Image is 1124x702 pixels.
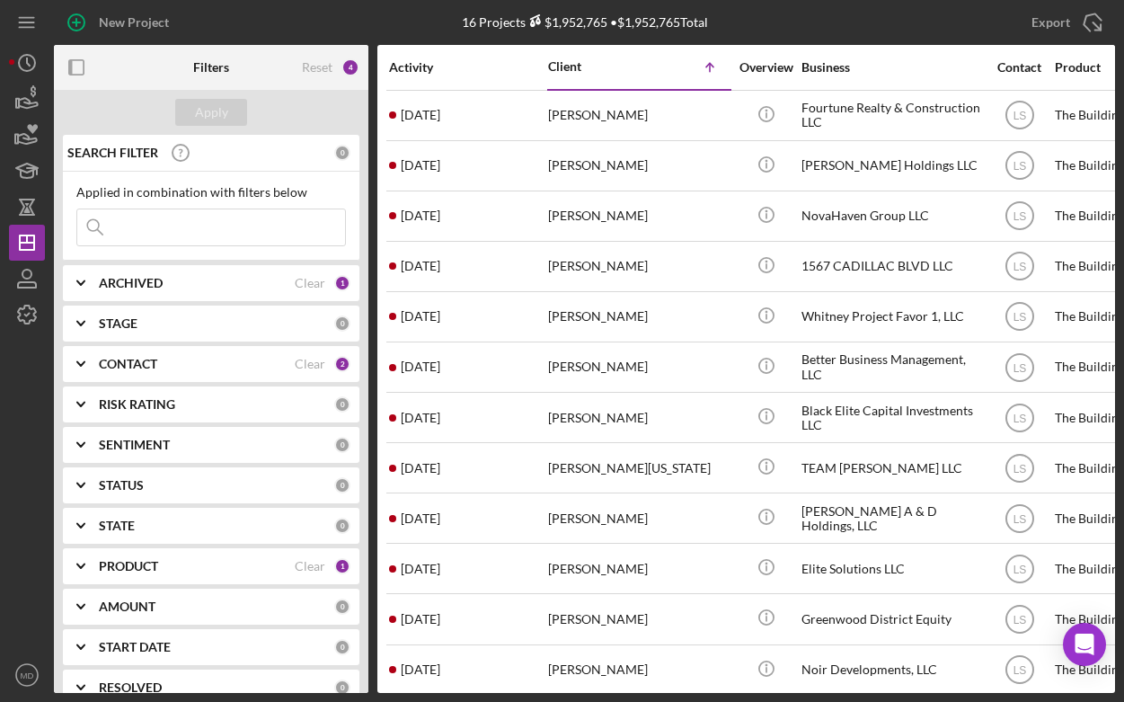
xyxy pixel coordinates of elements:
[548,545,728,592] div: [PERSON_NAME]
[99,519,135,533] b: STATE
[1013,412,1026,424] text: LS
[99,397,175,412] b: RISK RATING
[801,595,981,643] div: Greenwood District Equity
[1013,160,1026,173] text: LS
[401,209,440,223] time: 2025-09-04 09:52
[548,646,728,694] div: [PERSON_NAME]
[548,92,728,139] div: [PERSON_NAME]
[401,461,440,475] time: 2025-08-27 11:38
[302,60,332,75] div: Reset
[99,478,144,493] b: STATUS
[801,343,981,391] div: Better Business Management, LLC
[801,394,981,441] div: Black Elite Capital Investments LLC
[1013,210,1026,223] text: LS
[401,511,440,526] time: 2025-08-26 16:09
[99,357,157,371] b: CONTACT
[801,192,981,240] div: NovaHaven Group LLC
[401,360,440,374] time: 2025-09-02 19:33
[401,662,440,677] time: 2025-08-24 17:29
[732,60,800,75] div: Overview
[401,612,440,626] time: 2025-08-29 01:05
[1013,261,1026,273] text: LS
[548,142,728,190] div: [PERSON_NAME]
[295,276,325,290] div: Clear
[1013,614,1026,626] text: LS
[1031,4,1070,40] div: Export
[1013,311,1026,324] text: LS
[401,108,440,122] time: 2025-09-09 20:02
[175,99,247,126] button: Apply
[334,396,350,413] div: 0
[1013,4,1115,40] button: Export
[295,357,325,371] div: Clear
[76,185,346,200] div: Applied in combination with filters below
[548,394,728,441] div: [PERSON_NAME]
[548,343,728,391] div: [PERSON_NAME]
[1013,110,1026,122] text: LS
[1013,563,1026,575] text: LS
[99,438,170,452] b: SENTIMENT
[801,293,981,341] div: Whitney Project Favor 1, LLC
[401,158,440,173] time: 2025-08-27 22:37
[334,518,350,534] div: 0
[548,243,728,290] div: [PERSON_NAME]
[99,559,158,573] b: PRODUCT
[801,494,981,542] div: [PERSON_NAME] A & D Holdings, LLC
[1013,664,1026,677] text: LS
[548,494,728,542] div: [PERSON_NAME]
[99,640,171,654] b: START DATE
[548,595,728,643] div: [PERSON_NAME]
[21,671,34,680] text: MD
[548,59,638,74] div: Client
[99,600,155,614] b: AMOUNT
[462,14,708,30] div: 16 Projects • $1,952,765 Total
[195,99,228,126] div: Apply
[334,680,350,696] div: 0
[548,293,728,341] div: [PERSON_NAME]
[334,437,350,453] div: 0
[295,559,325,573] div: Clear
[801,444,981,492] div: TEAM [PERSON_NAME] LLC
[1063,623,1106,666] div: Open Intercom Messenger
[334,477,350,493] div: 0
[801,60,981,75] div: Business
[801,142,981,190] div: [PERSON_NAME] Holdings LLC
[389,60,546,75] div: Activity
[801,243,981,290] div: 1567 CADILLAC BLVD LLC
[801,92,981,139] div: Fourtune Realty & Construction LLC
[99,680,162,695] b: RESOLVED
[401,259,440,273] time: 2025-09-02 18:13
[99,316,137,331] b: STAGE
[334,315,350,332] div: 0
[548,444,728,492] div: [PERSON_NAME][US_STATE]
[334,558,350,574] div: 1
[99,4,169,40] div: New Project
[334,639,350,655] div: 0
[67,146,158,160] b: SEARCH FILTER
[401,309,440,324] time: 2025-09-03 05:21
[1013,361,1026,374] text: LS
[334,356,350,372] div: 2
[801,646,981,694] div: Noir Developments, LLC
[1013,512,1026,525] text: LS
[193,60,229,75] b: Filters
[341,58,359,76] div: 4
[1013,462,1026,475] text: LS
[986,60,1053,75] div: Contact
[548,192,728,240] div: [PERSON_NAME]
[401,562,440,576] time: 2025-09-08 20:13
[9,657,45,693] button: MD
[334,599,350,615] div: 0
[801,545,981,592] div: Elite Solutions LLC
[526,14,607,30] div: $1,952,765
[401,411,440,425] time: 2025-09-05 20:08
[99,276,163,290] b: ARCHIVED
[334,275,350,291] div: 1
[334,145,350,161] div: 0
[54,4,187,40] button: New Project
